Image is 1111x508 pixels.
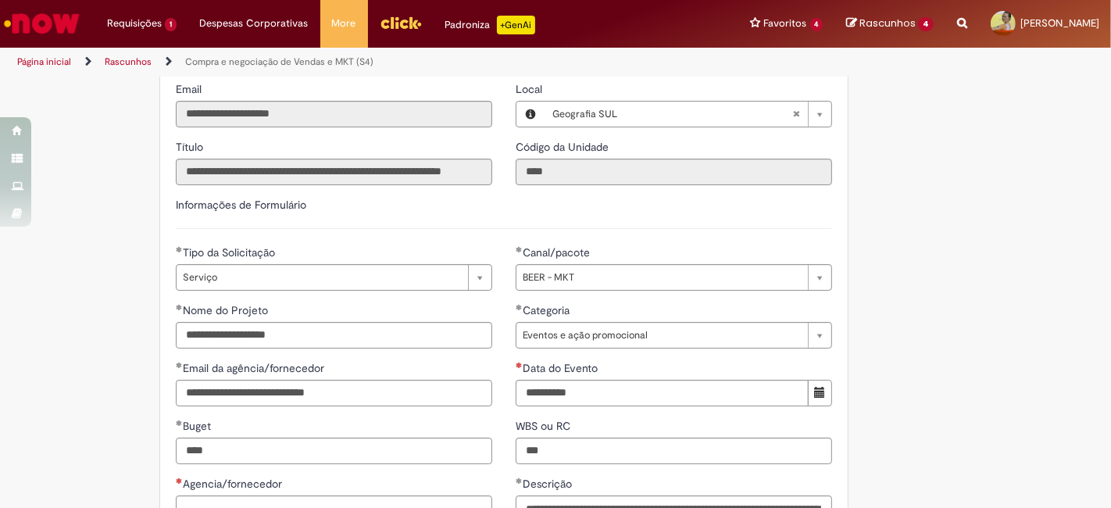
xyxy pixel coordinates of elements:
[176,304,183,310] span: Obrigatório Preenchido
[176,82,205,96] span: Somente leitura - Email
[183,361,327,375] span: Email da agência/fornecedor
[846,16,934,31] a: Rascunhos
[183,477,285,491] span: Agencia/fornecedor
[516,246,523,252] span: Obrigatório Preenchido
[516,478,523,484] span: Obrigatório Preenchido
[784,102,808,127] abbr: Limpar campo Local
[200,16,309,31] span: Despesas Corporativas
[183,303,271,317] span: Nome do Projeto
[516,304,523,310] span: Obrigatório Preenchido
[808,380,832,406] button: Mostrar calendário para Data do Evento
[176,478,183,484] span: Necessários
[176,159,492,185] input: Título
[523,265,800,290] span: BEER - MKT
[176,139,206,155] label: Somente leitura - Título
[516,82,545,96] span: Local
[183,265,460,290] span: Serviço
[918,17,934,31] span: 4
[183,245,278,259] span: Tipo da Solicitação
[176,362,183,368] span: Obrigatório Preenchido
[545,102,831,127] a: Geografia SULLimpar campo Local
[523,303,573,317] span: Categoria
[176,81,205,97] label: Somente leitura - Email
[523,477,575,491] span: Descrição
[810,18,823,31] span: 4
[380,11,422,34] img: click_logo_yellow_360x200.png
[516,362,523,368] span: Necessários
[764,16,807,31] span: Favoritos
[176,101,492,127] input: Email
[2,8,82,39] img: ServiceNow
[176,438,492,464] input: Buget
[516,380,809,406] input: Data do Evento
[332,16,356,31] span: More
[523,245,593,259] span: Canal/pacote
[176,140,206,154] span: Somente leitura - Título
[523,361,601,375] span: Data do Evento
[176,380,492,406] input: Email da agência/fornecedor
[176,322,492,349] input: Nome do Projeto
[183,419,214,433] span: Buget
[165,18,177,31] span: 1
[523,323,800,348] span: Eventos e ação promocional
[176,420,183,426] span: Obrigatório Preenchido
[176,198,306,212] label: Informações de Formulário
[176,246,183,252] span: Obrigatório Preenchido
[445,16,535,34] div: Padroniza
[516,139,612,155] label: Somente leitura - Código da Unidade
[859,16,916,30] span: Rascunhos
[12,48,729,77] ul: Trilhas de página
[516,102,545,127] button: Local, Visualizar este registro Geografia SUL
[552,102,792,127] span: Geografia SUL
[516,140,612,154] span: Somente leitura - Código da Unidade
[516,419,573,433] span: WBS ou RC
[107,16,162,31] span: Requisições
[17,55,71,68] a: Página inicial
[516,159,832,185] input: Código da Unidade
[1020,16,1099,30] span: [PERSON_NAME]
[516,438,832,464] input: WBS ou RC
[185,55,373,68] a: Compra e negociação de Vendas e MKT (S4)
[105,55,152,68] a: Rascunhos
[497,16,535,34] p: +GenAi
